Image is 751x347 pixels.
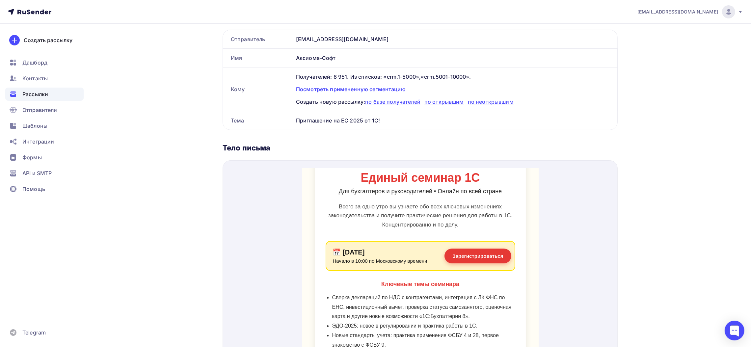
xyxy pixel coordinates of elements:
div: Кому [223,67,293,111]
a: Рассылки [5,88,84,101]
div: Аксиома-Софт [293,49,617,67]
span: Помощь [22,185,45,193]
span: API и SMTP [22,169,52,177]
div: [EMAIL_ADDRESS][DOMAIN_NAME] [293,30,617,48]
span: Формы [22,153,42,161]
a: [EMAIL_ADDRESS][DOMAIN_NAME] [637,5,743,18]
div: Имя [223,49,293,67]
span: Отправители [22,106,57,114]
div: Для бухгалтеров и руководителей • Онлайн по всей стране [24,19,213,26]
p: Всего за одно утро вы узнаете обо всех ключевых изменениях законодательства и получите практическ... [24,34,213,61]
span: Telegram [22,329,46,336]
div: Начало в 10:00 по Московскому времени [31,90,132,95]
span: Интеграции [22,138,54,146]
li: «Зарплатная» отчетность в условиях налоговой реформы: на что обратить внимание при подготовке, ка... [30,191,213,210]
span: [EMAIL_ADDRESS][DOMAIN_NAME] [637,9,718,15]
span: Дашборд [22,59,47,67]
div: 📅 [DATE] [31,80,132,88]
li: Новые стандарты учета: практика применения ФСБУ 4 и 28, первое знакомство с ФСБУ 9. [30,162,213,181]
span: Рассылки [22,90,48,98]
div: Единый семинар 1С [24,2,213,16]
span: по открывшим [424,98,464,105]
a: Отправители [5,103,84,117]
li: Искусственный интеллект и другие новые технологии на службе у бухгалтера. [30,248,213,267]
span: Шаблоны [22,122,47,130]
a: Контакты [5,72,84,85]
a: Шаблоны [5,119,84,132]
li: НДС на УСН: рекомендации по учету в 1С. [30,181,213,191]
li: Сверка деклараций по НДС с контрагентами, интеграция с ЛК ФНС по ЕНС, инвестиционный вычет, прове... [30,124,213,153]
li: Новый формат фискальных данных, поддержка в 1С, новости маркировки. [30,210,213,229]
div: Отправитель [223,30,293,48]
li: Важные изменения в работе с персональными данными (152-ФЗ): что учесть и что сделать, чтобы избеж... [30,229,213,248]
div: Тема [223,111,293,130]
div: Получателей: 8 951. Из списков: «crm.1-5000»,«crm.5001-10000». [296,73,609,81]
span: по неоткрывшим [468,98,514,105]
div: Создать новую рассылку: [296,98,609,106]
div: Тело письма [223,143,618,152]
span: по базе получателей [365,98,420,105]
span: Контакты [22,74,48,82]
div: Создать рассылку [24,36,72,44]
div: Ключевые темы семинара [24,112,213,119]
div: Приглашение на ЕС 2025 от 1С! [293,111,617,130]
li: ЭДО-2025: новое в регулировании и практика работы в 1С. [30,153,213,162]
a: Зарегистрироваться [143,80,209,95]
span: За актуальностью программы и другими новостями следите в нашем канале . [39,280,198,293]
div: Посмотреть примененную сегментацию [296,85,609,93]
a: Формы [5,151,84,164]
a: Дашборд [5,56,84,69]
